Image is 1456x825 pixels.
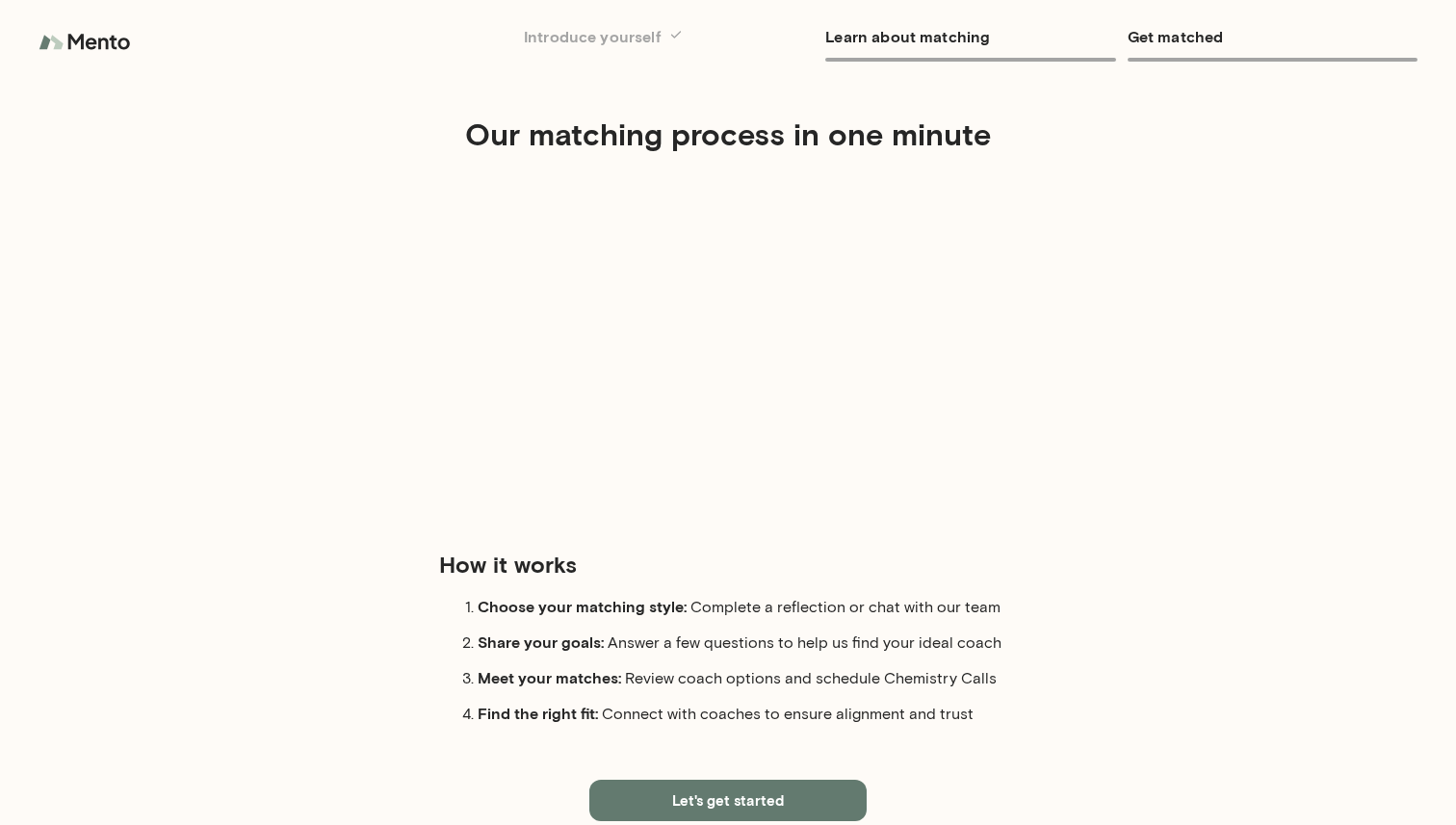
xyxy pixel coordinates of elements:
span: Meet your matches: [478,668,625,686]
div: Complete a reflection or chat with our team [478,595,1017,619]
button: Let's get started [589,780,867,820]
h6: Introduce yourself [524,23,814,50]
h4: Our matching process in one minute [166,116,1290,152]
h5: How it works [439,549,1017,580]
span: Choose your matching style: [478,597,690,615]
div: Answer a few questions to help us find your ideal coach [478,631,1017,655]
div: Connect with coaches to ensure alignment and trust [478,702,1017,726]
img: logo [39,23,135,62]
iframe: Welcome to Mento [439,171,1017,518]
span: Share your goals: [478,632,608,651]
div: Review coach options and schedule Chemistry Calls [478,666,1017,690]
h6: Learn about matching [825,23,1115,50]
h6: Get matched [1128,23,1417,50]
span: Find the right fit: [478,704,602,722]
